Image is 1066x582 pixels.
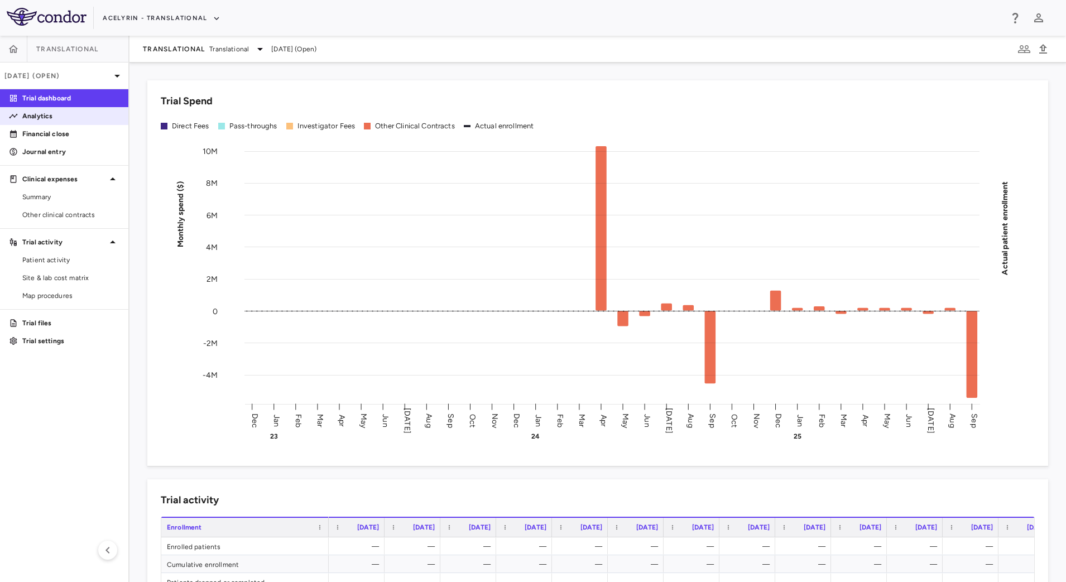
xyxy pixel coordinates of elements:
span: [DATE] [413,523,435,531]
div: — [729,537,770,555]
div: — [674,537,714,555]
text: Dec [774,413,783,427]
p: [DATE] (Open) [4,71,111,81]
div: — [785,537,825,555]
div: — [841,555,881,573]
tspan: 6M [207,210,218,220]
div: — [729,555,770,573]
img: logo-full-BYUhSk78.svg [7,8,87,26]
div: — [897,555,937,573]
span: [DATE] [748,523,770,531]
tspan: 10M [203,147,218,156]
span: [DATE] [915,523,937,531]
span: Translational [36,45,98,54]
span: Site & lab cost matrix [22,273,119,283]
div: Actual enrollment [475,121,534,131]
div: — [506,537,546,555]
p: Trial settings [22,336,119,346]
text: Aug [686,413,695,427]
span: [DATE] (Open) [271,44,316,54]
text: Apr [599,414,608,426]
text: Sep [708,413,717,427]
div: Cumulative enrollment [161,555,329,573]
div: — [618,555,658,573]
div: — [450,537,491,555]
text: Nov [752,413,761,428]
text: Feb [817,413,827,427]
text: Jan [534,414,543,426]
text: Jun [381,414,390,427]
text: Aug [948,413,957,427]
text: May [359,413,368,428]
div: — [506,555,546,573]
span: [DATE] [636,523,658,531]
tspan: -2M [203,338,218,348]
text: Jan [272,414,281,426]
text: 23 [270,432,278,440]
tspan: Actual patient enrollment [1000,181,1010,275]
div: — [562,537,602,555]
div: — [953,537,993,555]
p: Clinical expenses [22,174,106,184]
span: Enrollment [167,523,202,531]
text: May [882,413,892,428]
div: Direct Fees [172,121,209,131]
text: Mar [577,413,587,427]
tspan: Monthly spend ($) [176,181,185,247]
span: [DATE] [859,523,881,531]
div: — [562,555,602,573]
h6: Trial Spend [161,94,213,109]
tspan: 0 [213,306,218,316]
div: Enrolled patients [161,537,329,555]
span: [DATE] [469,523,491,531]
span: [DATE] [692,523,714,531]
text: Feb [294,413,303,427]
span: [DATE] [804,523,825,531]
tspan: 8M [206,179,218,188]
text: Mar [839,413,848,427]
div: — [953,555,993,573]
span: [DATE] [580,523,602,531]
text: Dec [250,413,260,427]
text: Aug [424,413,434,427]
p: Trial files [22,318,119,328]
div: — [1009,537,1049,555]
text: Oct [468,413,477,427]
span: Translational [209,44,249,54]
text: Apr [337,414,347,426]
text: Feb [555,413,565,427]
p: Analytics [22,111,119,121]
text: Sep [969,413,979,427]
button: Acelyrin - Translational [103,9,220,27]
span: [DATE] [1027,523,1049,531]
div: — [339,537,379,555]
text: Jun [642,414,652,427]
text: Dec [512,413,521,427]
p: Trial activity [22,237,106,247]
text: Jun [904,414,914,427]
div: — [1009,555,1049,573]
text: [DATE] [664,408,674,434]
div: — [897,537,937,555]
tspan: -4M [203,371,218,380]
div: — [450,555,491,573]
p: Journal entry [22,147,119,157]
div: — [785,555,825,573]
span: Patient activity [22,255,119,265]
div: — [618,537,658,555]
span: Map procedures [22,291,119,301]
span: [DATE] [357,523,379,531]
div: — [339,555,379,573]
div: Investigator Fees [297,121,356,131]
div: Other Clinical Contracts [375,121,455,131]
div: — [395,537,435,555]
text: Apr [861,414,870,426]
text: Mar [315,413,325,427]
span: Other clinical contracts [22,210,119,220]
text: Sep [446,413,455,427]
span: Translational [143,45,205,54]
span: [DATE] [525,523,546,531]
div: — [674,555,714,573]
text: Jan [795,414,805,426]
div: Pass-throughs [229,121,277,131]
